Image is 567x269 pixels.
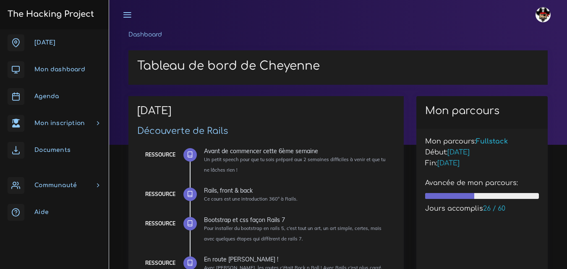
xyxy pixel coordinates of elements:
span: [DATE] [437,159,460,167]
h5: Fin: [425,159,539,167]
span: Aide [34,209,49,215]
h2: Mon parcours [425,105,539,117]
div: Avant de commencer cette 6ème semaine [204,148,389,154]
a: Dashboard [128,31,162,38]
span: Mon inscription [34,120,85,126]
div: Ressource [145,259,175,268]
h3: The Hacking Project [5,10,94,19]
span: Agenda [34,93,59,99]
span: Documents [34,147,71,153]
div: Ressource [145,190,175,199]
span: Communauté [34,182,77,188]
div: Bootstrap et css façon Rails 7 [204,217,389,223]
small: Pour installer du bootstrap en rails 5, c'est tout un art, un art simple, certes, mais avec quelq... [204,225,381,242]
div: Rails, front & back [204,188,389,193]
span: 26 / 60 [483,205,505,212]
span: [DATE] [447,149,470,156]
div: En route [PERSON_NAME] ! [204,256,389,262]
span: Fullstack [476,138,508,145]
img: avatar [536,7,551,22]
h5: Mon parcours: [425,138,539,146]
div: Ressource [145,150,175,159]
a: Découverte de Rails [137,126,228,136]
h5: Jours accomplis [425,205,539,213]
div: Ressource [145,219,175,228]
span: [DATE] [34,39,55,46]
h2: [DATE] [137,105,395,123]
h5: Avancée de mon parcours: [425,179,539,187]
span: Mon dashboard [34,66,85,73]
small: Ce cours est une introduction 360° à Rails. [204,196,298,202]
h1: Tableau de bord de Cheyenne [137,59,539,73]
h5: Début: [425,149,539,157]
small: Un petit speech pour que tu sois préparé aux 2 semaines difficiles à venir et que tu ne lâches ri... [204,157,385,173]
